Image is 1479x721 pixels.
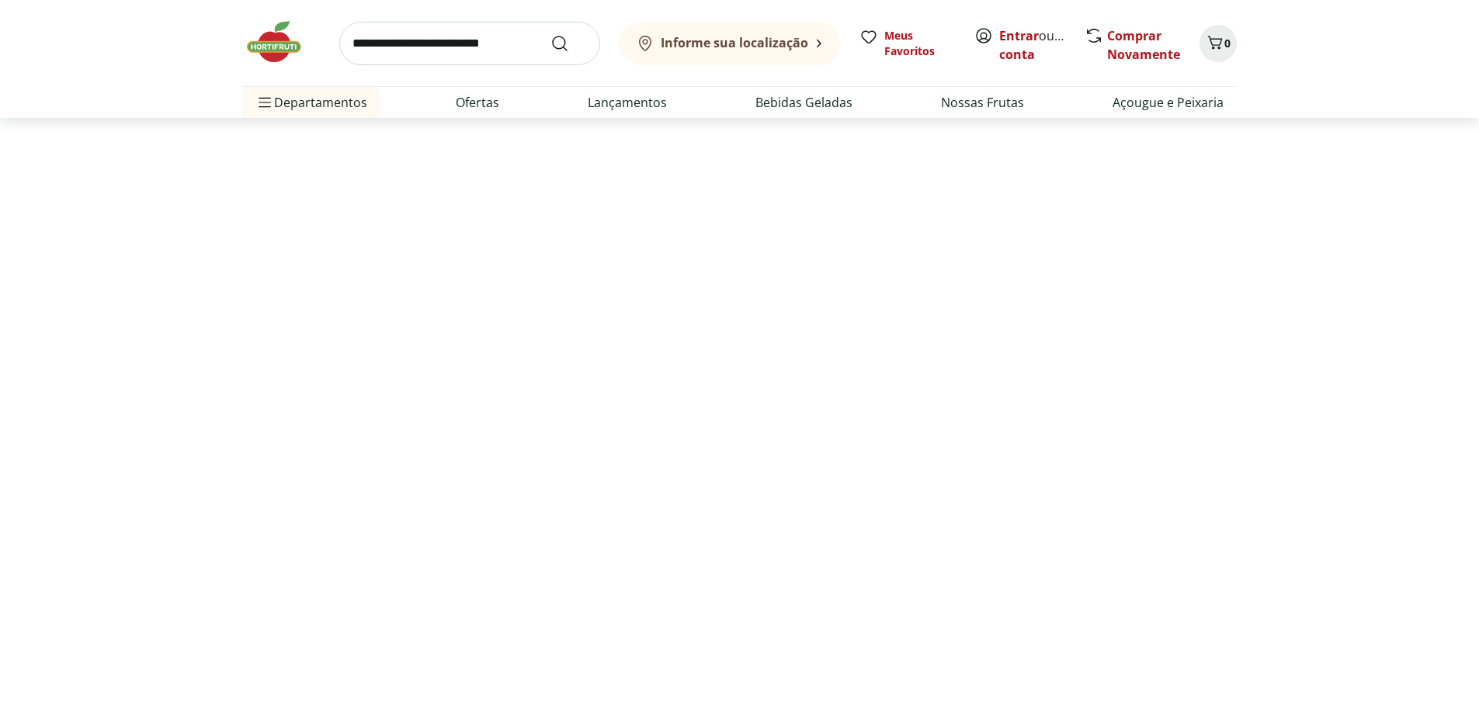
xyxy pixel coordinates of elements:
[1113,93,1224,112] a: Açougue e Peixaria
[550,34,588,53] button: Submit Search
[339,22,600,65] input: search
[1107,27,1180,63] a: Comprar Novamente
[588,93,667,112] a: Lançamentos
[1224,36,1231,50] span: 0
[859,28,956,59] a: Meus Favoritos
[941,93,1024,112] a: Nossas Frutas
[255,84,274,121] button: Menu
[999,27,1085,63] a: Criar conta
[884,28,956,59] span: Meus Favoritos
[255,84,367,121] span: Departamentos
[456,93,499,112] a: Ofertas
[755,93,852,112] a: Bebidas Geladas
[661,34,808,51] b: Informe sua localização
[1200,25,1237,62] button: Carrinho
[243,19,321,65] img: Hortifruti
[999,26,1068,64] span: ou
[999,27,1039,44] a: Entrar
[619,22,841,65] button: Informe sua localização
